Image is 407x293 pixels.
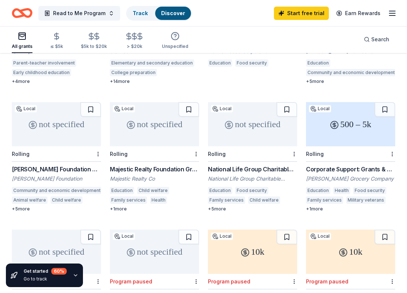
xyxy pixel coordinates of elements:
div: + 1 more [306,206,395,212]
a: Discover [161,10,185,16]
div: [PERSON_NAME] Foundation Grant [12,165,101,174]
div: Education [306,187,330,194]
div: Family services [208,196,245,204]
div: Parent-teacher involvement [12,59,76,67]
div: + 4 more [12,79,101,84]
div: Local [309,233,331,240]
div: ≤ $5k [50,43,63,49]
div: Elementary and secondary education [110,59,194,67]
button: $5k to $20k [81,29,107,53]
div: Program paused [110,278,152,285]
a: 500 – 5kLocalRollingCorporate Support: Grants & Corporate Donations[PERSON_NAME] Grocery CompanyE... [306,102,395,212]
a: not specifiedLocalRolling[PERSON_NAME] Foundation Grant[PERSON_NAME] FoundationCommunity and econ... [12,102,101,212]
div: not specified [110,102,199,146]
div: Food security [353,187,386,194]
div: + 1 more [110,206,199,212]
div: Community and economic development [12,187,102,194]
div: [PERSON_NAME] Grocery Company [306,175,395,182]
div: Majestic Realty Foundation Grants [110,165,199,174]
div: Corporate Support: Grants & Corporate Donations [306,165,395,174]
button: ≤ $5k [50,29,63,53]
div: Unspecified [162,43,188,49]
div: [PERSON_NAME] Foundation [12,175,101,182]
div: Rolling [208,151,226,157]
div: Family services [306,196,343,204]
div: Family services [110,196,147,204]
div: + 5 more [208,206,297,212]
div: 10k [208,230,297,274]
div: Community and economic development [306,69,396,76]
a: Start free trial [274,7,329,20]
div: Education [110,187,134,194]
div: Early childhood education [12,69,71,76]
a: not specifiedLocalRollingMajestic Realty Foundation GrantsMajestic Realty CoEducationChild welfar... [110,102,199,212]
div: Local [113,105,135,112]
div: Local [309,105,331,112]
button: Read to Me Program [38,6,120,21]
div: not specified [12,102,101,146]
a: Earn Rewards [332,7,385,20]
div: Education [208,187,232,194]
div: National Life Group Charitable Foundation [208,175,297,182]
div: All grants [12,43,32,49]
div: 500 – 5k [306,102,395,146]
div: Rolling [306,151,324,157]
button: All grants [12,29,32,53]
div: Animal welfare [12,196,48,204]
div: Education [306,59,330,67]
span: Read to Me Program [53,9,105,18]
div: Health [150,196,167,204]
button: Search [358,32,395,47]
div: Rolling [12,151,29,157]
div: Health [333,187,350,194]
div: not specified [12,230,101,274]
a: Home [12,4,32,22]
div: Majestic Realty Co [110,175,199,182]
div: not specified [208,102,297,146]
div: Program paused [208,278,250,285]
div: Local [211,105,233,112]
div: Local [15,105,37,112]
div: Get started [24,268,67,275]
div: + 14 more [110,79,199,84]
div: Education [208,59,232,67]
div: Child welfare [248,196,280,204]
div: Local [113,233,135,240]
div: Child welfare [137,187,169,194]
div: 10k [306,230,395,274]
button: > $20k [125,29,144,53]
div: > $20k [125,43,144,49]
div: Food security [235,187,268,194]
div: Go to track [24,276,67,282]
div: + 5 more [306,79,395,84]
button: TrackDiscover [126,6,192,21]
span: Search [371,35,389,44]
div: Food security [235,59,268,67]
div: Local [211,233,233,240]
div: Military veterans [346,196,386,204]
button: Unspecified [162,29,188,53]
div: Rolling [110,151,128,157]
a: Track [133,10,148,16]
div: 60 % [51,268,67,275]
div: College preparation [110,69,157,76]
div: $5k to $20k [81,43,107,49]
div: not specified [110,230,199,274]
div: Child welfare [51,196,83,204]
a: not specifiedLocalRollingNational Life Group Charitable Foundation SponsorshipsNational Life Grou... [208,102,297,212]
div: + 5 more [12,206,101,212]
div: Program paused [306,278,348,285]
div: National Life Group Charitable Foundation Sponsorships [208,165,297,174]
